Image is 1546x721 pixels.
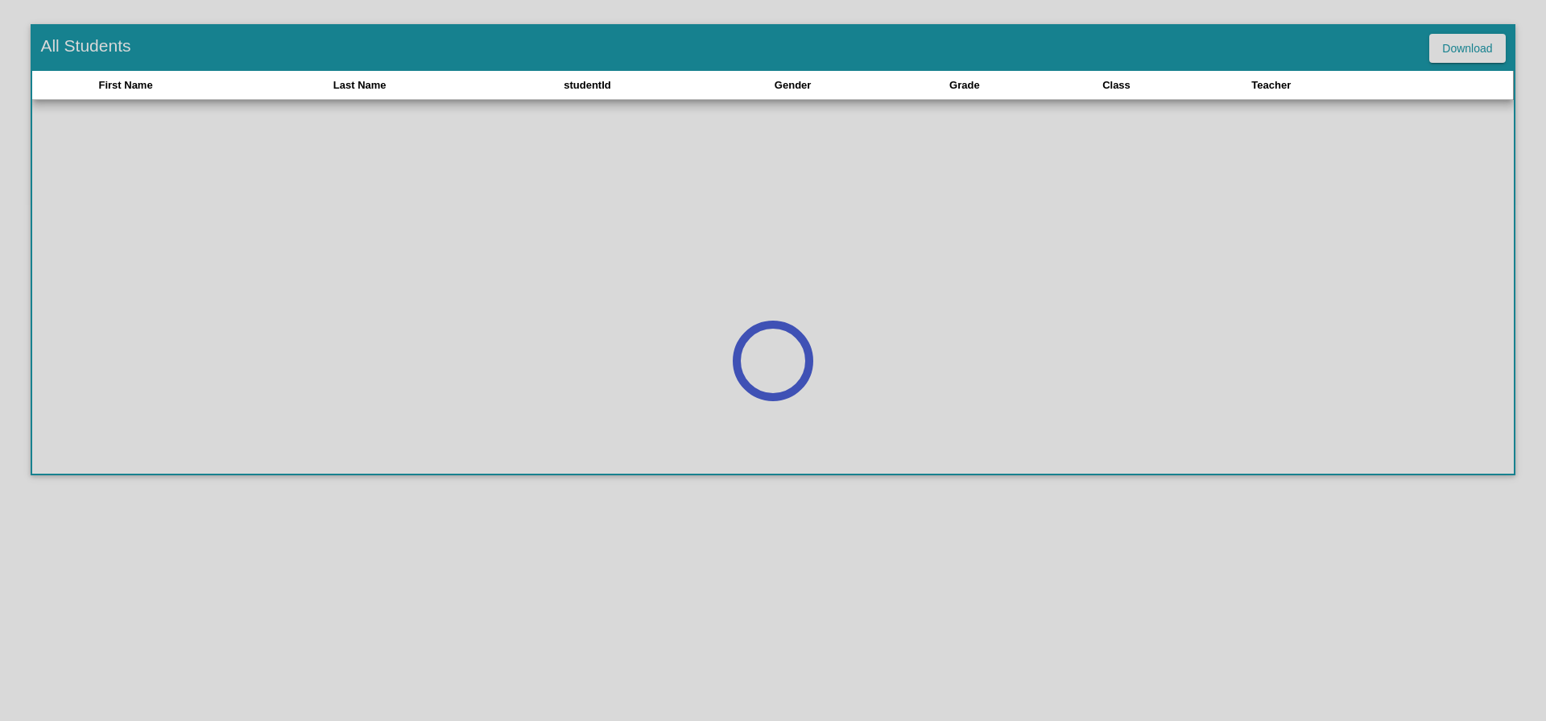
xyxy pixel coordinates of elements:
[98,77,333,93] div: First Name
[775,77,812,93] div: Gender
[1102,77,1247,93] div: Class
[564,77,775,93] div: studentId
[1251,77,1493,93] div: Teacher
[1251,77,1291,93] div: Teacher
[564,77,611,93] div: studentId
[333,77,564,93] div: Last Name
[949,77,1102,93] div: Grade
[98,77,152,93] div: First Name
[775,77,949,93] div: Gender
[333,77,386,93] div: Last Name
[949,77,980,93] div: Grade
[1102,77,1131,93] div: Class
